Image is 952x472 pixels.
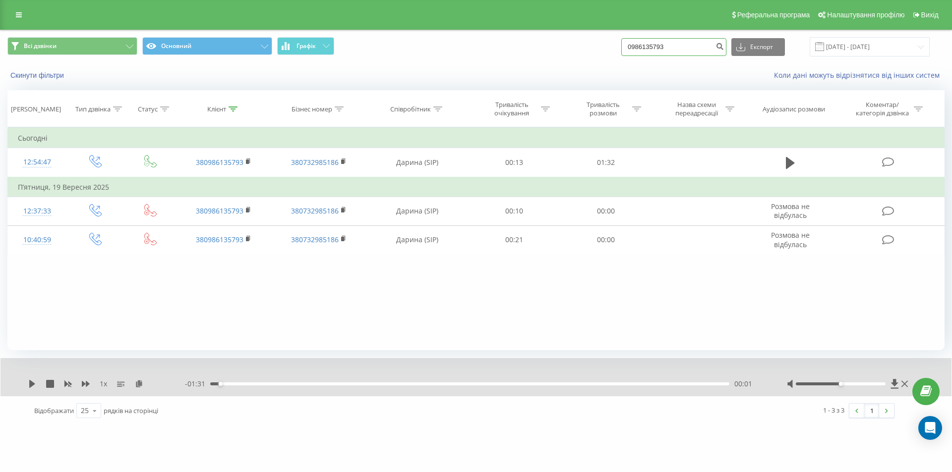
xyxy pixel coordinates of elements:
span: - 01:31 [185,379,210,389]
span: рядків на сторінці [104,406,158,415]
button: Основний [142,37,272,55]
a: 380732985186 [291,157,339,167]
span: Розмова не відбулась [771,230,810,249]
div: 12:54:47 [18,153,57,172]
span: Налаштування профілю [827,11,904,19]
td: 00:13 [469,148,560,177]
span: Розмова не відбулась [771,202,810,220]
div: Аудіозапис розмови [763,105,825,113]
div: Тривалість розмови [577,101,630,117]
td: Дарина (SIP) [366,197,469,225]
button: Всі дзвінки [7,37,137,55]
a: 1 [864,404,879,418]
span: Всі дзвінки [24,42,57,50]
td: Дарина (SIP) [366,148,469,177]
span: 00:01 [734,379,752,389]
td: Дарина (SIP) [366,225,469,254]
a: 380732985186 [291,206,339,215]
td: 01:32 [560,148,651,177]
div: Коментар/категорія дзвінка [853,101,911,117]
div: Open Intercom Messenger [918,416,942,440]
td: 00:00 [560,197,651,225]
div: 25 [81,406,89,416]
span: Відображати [34,406,74,415]
div: Статус [138,105,158,113]
div: Тривалість очікування [485,101,538,117]
div: Accessibility label [218,382,222,386]
button: Графік [277,37,334,55]
div: Тип дзвінка [75,105,111,113]
a: 380986135793 [196,235,243,244]
div: Співробітник [390,105,431,113]
div: Accessibility label [838,382,842,386]
div: Назва схеми переадресації [670,101,723,117]
td: 00:00 [560,225,651,254]
a: 380986135793 [196,157,243,167]
div: 10:40:59 [18,230,57,250]
div: 12:37:33 [18,202,57,221]
a: 380732985186 [291,235,339,244]
span: Вихід [921,11,939,19]
td: П’ятниця, 19 Вересня 2025 [8,177,945,197]
button: Експорт [731,38,785,56]
span: 1 x [100,379,107,389]
a: Коли дані можуть відрізнятися вiд інших систем [774,70,945,80]
div: Бізнес номер [292,105,332,113]
span: Графік [297,43,316,50]
td: 00:21 [469,225,560,254]
a: 380986135793 [196,206,243,215]
td: 00:10 [469,197,560,225]
span: Реферальна програма [737,11,810,19]
input: Пошук за номером [621,38,726,56]
div: [PERSON_NAME] [11,105,61,113]
div: Клієнт [207,105,226,113]
td: Сьогодні [8,128,945,148]
div: 1 - 3 з 3 [823,405,844,415]
button: Скинути фільтри [7,71,69,80]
